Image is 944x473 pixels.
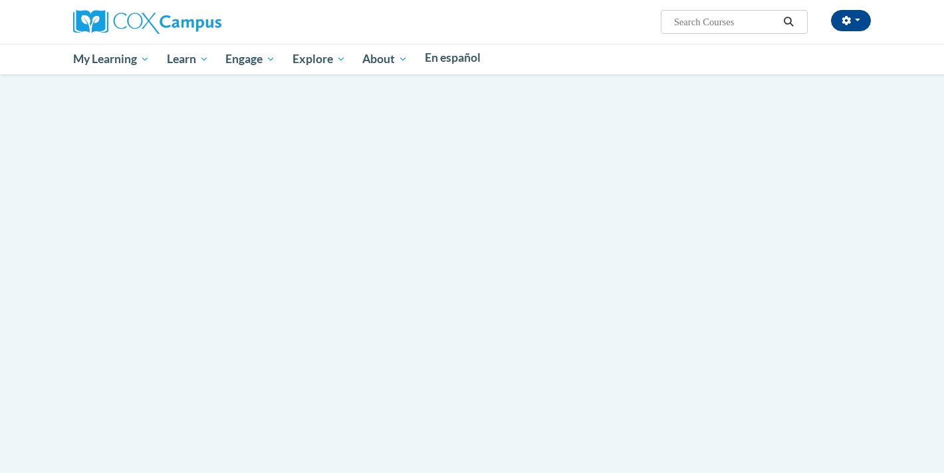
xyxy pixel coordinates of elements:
[53,44,891,74] div: Main menu
[783,17,795,27] i: 
[64,44,158,74] a: My Learning
[354,44,417,74] a: About
[284,44,354,74] a: Explore
[425,50,481,64] span: En español
[779,14,799,30] button: Search
[217,44,284,74] a: Engage
[167,51,209,67] span: Learn
[158,44,217,74] a: Learn
[673,14,779,30] input: Search Courses
[73,15,221,27] a: Cox Campus
[225,51,275,67] span: Engage
[831,10,871,31] button: Account Settings
[73,10,221,34] img: Cox Campus
[416,44,489,72] a: En español
[362,51,408,67] span: About
[73,51,150,67] span: My Learning
[293,51,346,67] span: Explore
